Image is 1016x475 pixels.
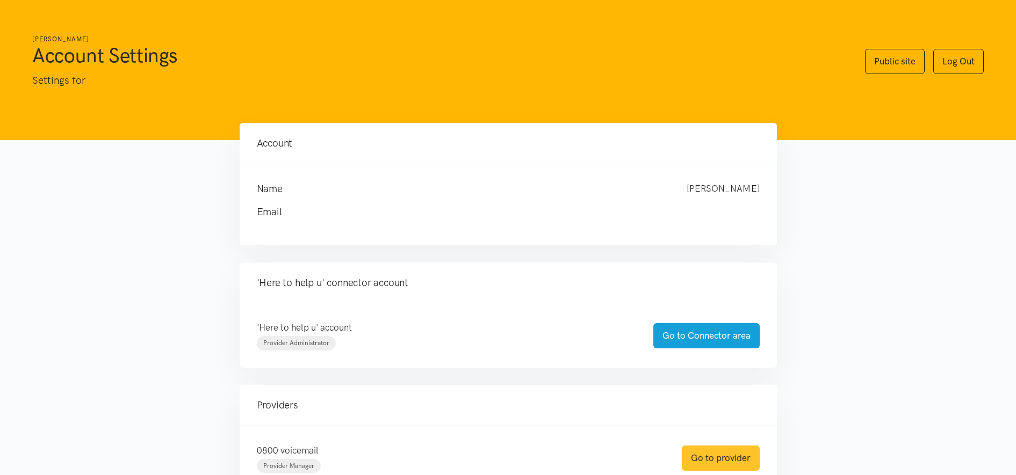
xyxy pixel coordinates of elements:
[676,181,770,196] div: [PERSON_NAME]
[933,49,984,74] a: Log Out
[682,445,760,471] a: Go to provider
[32,42,844,68] h1: Account Settings
[257,181,665,196] h4: Name
[653,323,760,348] a: Go to Connector area
[257,204,738,220] h4: Email
[257,320,632,335] p: 'Here to help u' account
[32,34,844,45] h6: [PERSON_NAME]
[257,443,660,458] p: 0800 voicemail
[263,462,314,470] span: Provider Manager
[257,398,760,413] h4: Providers
[32,72,844,89] p: Settings for
[257,275,760,290] h4: 'Here to help u' connector account
[257,136,760,151] h4: Account
[263,339,329,347] span: Provider Administrator
[865,49,925,74] a: Public site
